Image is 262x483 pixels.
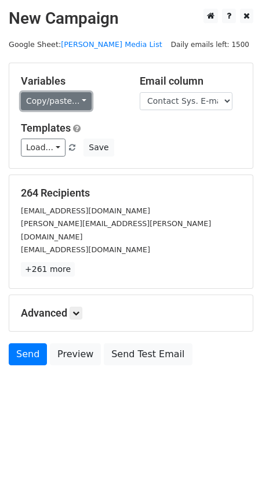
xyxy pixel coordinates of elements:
[140,75,241,88] h5: Email column
[61,40,162,49] a: [PERSON_NAME] Media List
[204,427,262,483] iframe: Chat Widget
[21,219,211,241] small: [PERSON_NAME][EMAIL_ADDRESS][PERSON_NAME][DOMAIN_NAME]
[167,40,253,49] a: Daily emails left: 1500
[21,206,150,215] small: [EMAIL_ADDRESS][DOMAIN_NAME]
[21,139,65,157] a: Load...
[83,139,114,157] button: Save
[104,343,192,365] a: Send Test Email
[21,262,75,277] a: +261 more
[21,245,150,254] small: [EMAIL_ADDRESS][DOMAIN_NAME]
[50,343,101,365] a: Preview
[21,122,71,134] a: Templates
[9,9,253,28] h2: New Campaign
[21,307,241,319] h5: Advanced
[9,343,47,365] a: Send
[167,38,253,51] span: Daily emails left: 1500
[21,92,92,110] a: Copy/paste...
[21,187,241,199] h5: 264 Recipients
[21,75,122,88] h5: Variables
[9,40,162,49] small: Google Sheet:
